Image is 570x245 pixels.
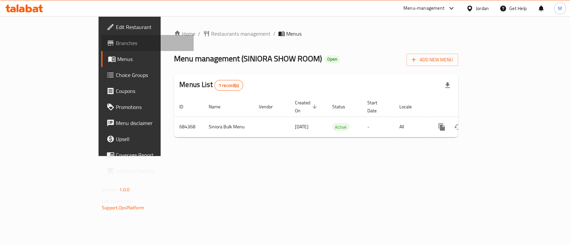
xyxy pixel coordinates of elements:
div: Active [332,123,349,131]
span: [DATE] [295,122,309,131]
button: Add New Menu [406,54,458,66]
span: 1.0.0 [119,185,130,194]
span: Grocery Checklist [116,167,188,175]
span: Menu disclaimer [116,119,188,127]
span: Choice Groups [116,71,188,79]
a: Grocery Checklist [101,163,194,179]
span: Menu management ( SINIORA SHOW ROOM ) [174,51,322,66]
span: Created On [295,99,319,115]
span: Status [332,103,354,111]
a: Choice Groups [101,67,194,83]
a: Coverage Report [101,147,194,163]
a: Support.OpsPlatform [102,203,144,212]
span: Menus [286,30,302,38]
span: Start Date [367,99,386,115]
span: ID [179,103,192,111]
div: Menu-management [403,4,444,12]
td: Siniora Bulk Menu [203,117,253,137]
li: / [198,30,200,38]
button: Change Status [450,119,466,135]
a: Menu disclaimer [101,115,194,131]
li: / [273,30,275,38]
div: Export file [439,77,455,93]
a: Menus [101,51,194,67]
span: Edit Restaurant [116,23,188,31]
span: Add New Menu [412,56,453,64]
nav: breadcrumb [174,30,458,38]
span: Open [325,56,340,62]
td: - [362,117,394,137]
div: Jordan [476,5,489,12]
span: Locale [399,103,420,111]
span: M [558,5,562,12]
a: Restaurants management [203,30,270,38]
th: Actions [428,97,503,117]
div: Open [325,55,340,63]
a: Edit Restaurant [101,19,194,35]
span: Upsell [116,135,188,143]
span: Get support on: [102,197,133,205]
span: Vendor [259,103,281,111]
button: more [434,119,450,135]
span: Restaurants management [211,30,270,38]
table: enhanced table [174,97,503,137]
a: Upsell [101,131,194,147]
span: Active [332,123,349,131]
span: Branches [116,39,188,47]
span: Name [209,103,229,111]
a: Coupons [101,83,194,99]
span: Coverage Report [116,151,188,159]
span: Promotions [116,103,188,111]
span: Coupons [116,87,188,95]
td: All [394,117,428,137]
a: Promotions [101,99,194,115]
a: Branches [101,35,194,51]
h2: Menus List [179,80,243,91]
span: Menus [117,55,188,63]
span: 1 record(s) [215,82,243,89]
span: Version: [102,185,118,194]
div: Total records count [214,80,243,91]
